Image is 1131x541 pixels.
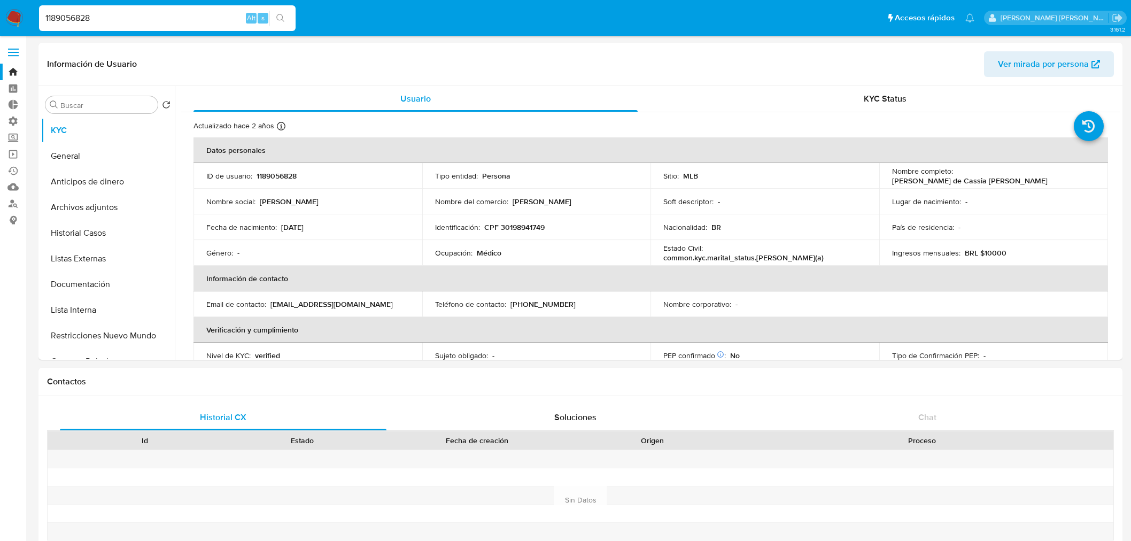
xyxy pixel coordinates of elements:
[269,11,291,26] button: search-icon
[663,222,707,232] p: Nacionalidad :
[958,222,960,232] p: -
[388,435,566,446] div: Fecha de creación
[965,248,1006,258] p: BRL $10000
[984,51,1114,77] button: Ver mirada por persona
[554,411,597,423] span: Soluciones
[193,317,1108,343] th: Verificación y cumplimiento
[510,299,576,309] p: [PHONE_NUMBER]
[206,171,252,181] p: ID de usuario :
[435,171,478,181] p: Tipo entidad :
[193,266,1108,291] th: Información de contacto
[965,13,974,22] a: Notificaciones
[1001,13,1109,23] p: marianela.tarsia@mercadolibre.com
[206,197,255,206] p: Nombre social :
[484,222,545,232] p: CPF 30198941749
[435,351,488,360] p: Sujeto obligado :
[892,222,954,232] p: País de residencia :
[261,13,265,23] span: s
[892,176,1048,186] p: [PERSON_NAME] de Cassia [PERSON_NAME]
[206,248,233,258] p: Género :
[41,195,175,220] button: Archivos adjuntos
[683,171,698,181] p: MLB
[41,323,175,349] button: Restricciones Nuevo Mundo
[892,351,979,360] p: Tipo de Confirmación PEP :
[193,137,1108,163] th: Datos personales
[663,351,726,360] p: PEP confirmado :
[965,197,967,206] p: -
[864,92,907,105] span: KYC Status
[50,101,58,109] button: Buscar
[41,143,175,169] button: General
[206,351,251,360] p: Nivel de KYC :
[47,59,137,69] h1: Información de Usuario
[663,253,824,262] p: common.kyc.marital_status.[PERSON_NAME](a)
[663,243,703,253] p: Estado Civil :
[895,12,955,24] span: Accesos rápidos
[892,197,961,206] p: Lugar de nacimiento :
[41,246,175,272] button: Listas Externas
[482,171,510,181] p: Persona
[892,248,960,258] p: Ingresos mensuales :
[270,299,393,309] p: [EMAIL_ADDRESS][DOMAIN_NAME]
[513,197,571,206] p: [PERSON_NAME]
[41,349,175,374] button: Cruces y Relaciones
[247,13,255,23] span: Alt
[281,222,304,232] p: [DATE]
[492,351,494,360] p: -
[918,411,936,423] span: Chat
[257,171,297,181] p: 1189056828
[711,222,721,232] p: BR
[435,222,480,232] p: Identificación :
[983,351,986,360] p: -
[435,248,472,258] p: Ocupación :
[41,220,175,246] button: Historial Casos
[663,197,714,206] p: Soft descriptor :
[41,169,175,195] button: Anticipos de dinero
[400,92,431,105] span: Usuario
[477,248,501,258] p: Médico
[1112,12,1123,24] a: Salir
[39,11,296,25] input: Buscar usuario o caso...
[718,197,720,206] p: -
[998,51,1089,77] span: Ver mirada por persona
[663,171,679,181] p: Sitio :
[581,435,723,446] div: Origen
[435,299,506,309] p: Teléfono de contacto :
[260,197,319,206] p: [PERSON_NAME]
[237,248,239,258] p: -
[206,222,277,232] p: Fecha de nacimiento :
[730,351,740,360] p: No
[255,351,280,360] p: verified
[231,435,373,446] div: Estado
[435,197,508,206] p: Nombre del comercio :
[74,435,216,446] div: Id
[41,297,175,323] button: Lista Interna
[60,101,153,110] input: Buscar
[47,376,1114,387] h1: Contactos
[200,411,246,423] span: Historial CX
[41,118,175,143] button: KYC
[735,299,738,309] p: -
[892,166,953,176] p: Nombre completo :
[41,272,175,297] button: Documentación
[193,121,274,131] p: Actualizado hace 2 años
[663,299,731,309] p: Nombre corporativo :
[738,435,1106,446] div: Proceso
[162,101,171,112] button: Volver al orden por defecto
[206,299,266,309] p: Email de contacto :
